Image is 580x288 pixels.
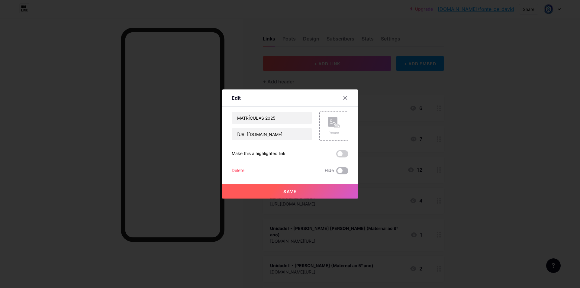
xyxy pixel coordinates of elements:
[232,94,241,102] div: Edit
[325,167,334,174] span: Hide
[328,131,340,135] div: Picture
[283,189,297,194] span: Save
[232,167,244,174] div: Delete
[232,128,312,140] input: URL
[232,150,285,157] div: Make this a highlighted link
[232,112,312,124] input: Title
[222,184,358,199] button: Save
